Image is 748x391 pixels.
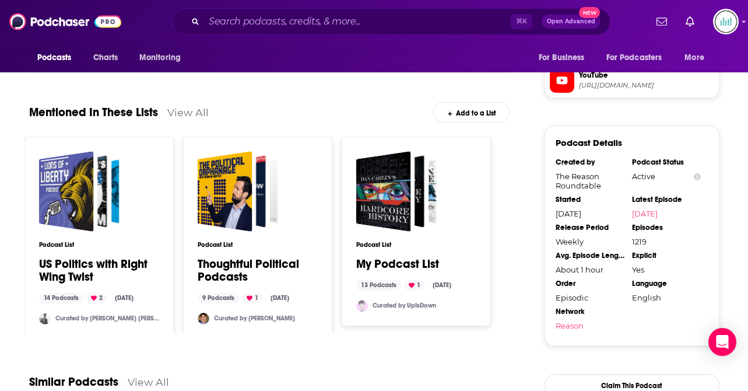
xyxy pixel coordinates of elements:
div: 14 Podcasts [39,293,83,303]
div: [DATE] [110,293,138,303]
div: [DATE] [428,280,456,291]
div: Created by [556,158,624,167]
button: Show profile menu [713,9,739,34]
img: keine [198,313,209,324]
span: Podcasts [37,50,72,66]
a: My Podcast List [356,151,437,232]
span: Charts [93,50,118,66]
a: [DATE] [632,209,701,218]
div: Avg. Episode Length [556,251,624,260]
div: Podcast Status [632,158,701,167]
a: Curated by UpIsDown [373,302,436,309]
div: Episodic [556,293,624,302]
a: Mentioned In These Lists [29,105,158,120]
a: View All [167,106,209,118]
div: 1 [404,280,425,291]
div: Order [556,279,624,288]
div: About 1 hour [556,265,624,274]
span: Open Advanced [547,19,595,25]
img: User Profile [713,9,739,34]
a: Thoughtful Political Podcasts [198,151,278,232]
h3: Podcast List [198,241,318,249]
div: Weekly [556,237,624,246]
button: open menu [599,47,679,69]
h3: Podcast List [356,241,476,249]
button: open menu [29,47,87,69]
a: YouTube[URL][DOMAIN_NAME] [550,68,714,93]
div: Active [632,172,701,181]
input: Search podcasts, credits, & more... [204,12,511,31]
div: 13 Podcasts [356,280,401,291]
div: Release Period [556,223,624,232]
div: 1219 [632,237,701,246]
a: Show notifications dropdown [681,12,699,32]
button: Open AdvancedNew [542,15,600,29]
a: Curated by [PERSON_NAME] [214,315,295,322]
div: Explicit [632,251,701,260]
div: Network [556,307,624,316]
button: open menu [676,47,719,69]
div: 1 [242,293,263,303]
span: Monitoring [139,50,181,66]
a: Thoughtful Political Podcasts [198,258,318,284]
span: ⌘ K [511,14,532,29]
div: 2 [86,293,107,303]
div: 9 Podcasts [198,293,239,303]
div: Started [556,195,624,204]
div: The Reason Roundtable [556,172,624,190]
div: Yes [632,265,701,274]
a: Similar Podcasts [29,375,118,389]
img: Podchaser - Follow, Share and Rate Podcasts [9,11,121,33]
img: engel_kraus [39,313,51,324]
button: Show Info [694,172,701,181]
a: View All [128,376,169,388]
button: open menu [531,47,599,69]
a: Reason [556,321,624,330]
div: English [632,293,701,302]
a: My Podcast List [356,258,439,271]
a: Show notifications dropdown [652,12,672,32]
h3: Podcast Details [556,137,622,148]
button: open menu [131,47,196,69]
a: US Politics with Right Wing Twist [39,151,120,232]
span: https://www.youtube.com/@reasonRoundtable [579,81,714,90]
div: Add to a List [433,102,510,123]
div: [DATE] [556,209,624,218]
a: US Politics with Right Wing Twist [39,258,160,284]
div: Open Intercom Messenger [708,328,736,356]
div: Language [632,279,701,288]
span: Logged in as podglomerate [713,9,739,34]
span: More [684,50,704,66]
span: New [579,7,600,18]
a: Curated by [PERSON_NAME] [PERSON_NAME] [55,315,160,322]
h3: Podcast List [39,241,160,249]
span: For Business [539,50,585,66]
img: UpIsDown [356,300,368,312]
div: Search podcasts, credits, & more... [172,8,610,35]
span: For Podcasters [606,50,662,66]
div: Episodes [632,223,701,232]
a: Charts [86,47,125,69]
div: Latest Episode [632,195,701,204]
span: YouTube [579,70,714,81]
div: [DATE] [266,293,294,303]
